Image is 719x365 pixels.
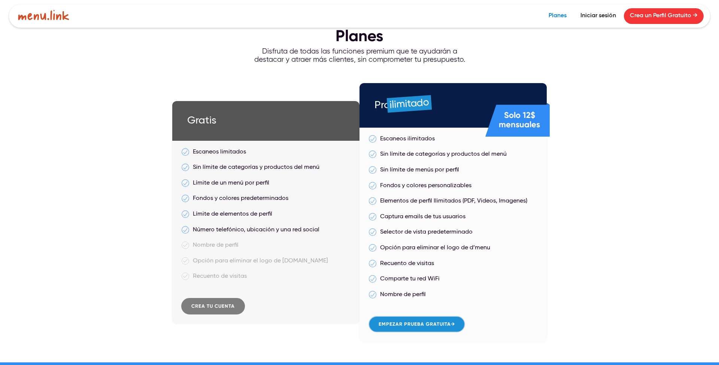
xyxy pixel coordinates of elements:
p: Disfruta de todas las funciones premium que te ayudarán a destacar y atraer más clientes, sin com... [157,48,562,64]
div: Pro [359,83,547,128]
div: Fondos y colores predeterminados [182,194,350,204]
div: Sin límite de menús por perfil [369,165,537,175]
a: Crea un Perfil Gratuito → [624,8,704,24]
div: Límite de un menú por perfil [182,179,350,188]
div: Opción para eliminar el logo de d’menu [369,243,537,253]
div: Gratis [172,101,359,141]
strong: → [451,321,455,327]
div: Sin límite de categorías y productos del menú [369,150,537,159]
a: CRea tu cuenta [181,298,245,314]
div: Límite de elementos de perfil [182,210,350,219]
div: Nombre de perfil [369,290,537,300]
div: Escaneos ilimitados [369,134,537,144]
div: Opción para eliminar el logo de [DOMAIN_NAME] [182,256,350,266]
div: Selector de vista predeterminado [369,228,537,237]
div: Fondos y colores personalizables [369,181,537,191]
a: Planes [543,8,573,24]
div: Sin límite de categorías y productos del menú [182,163,350,173]
div: Nombre de perfil [182,241,350,250]
div: Número telefónico, ubicación y una red social [182,225,350,235]
a: Iniciar sesión [574,8,622,24]
div: Comparte tu red WiFi [369,274,537,284]
div: Recuento de visitas [182,272,350,282]
span: ilimitado [387,95,432,113]
div: Escaneos limitados [182,147,350,157]
div: Captura emails de tus usuarios [369,212,537,222]
div: Elementos de perfil Ilimitados (PDF, Videos, Imagenes) [369,197,537,206]
a: Empezar prueba gratuita→ [368,316,465,332]
div: Solo 12$ mensuales [485,101,550,139]
div: Recuento de visitas [369,259,537,269]
h1: Planes [157,28,562,44]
